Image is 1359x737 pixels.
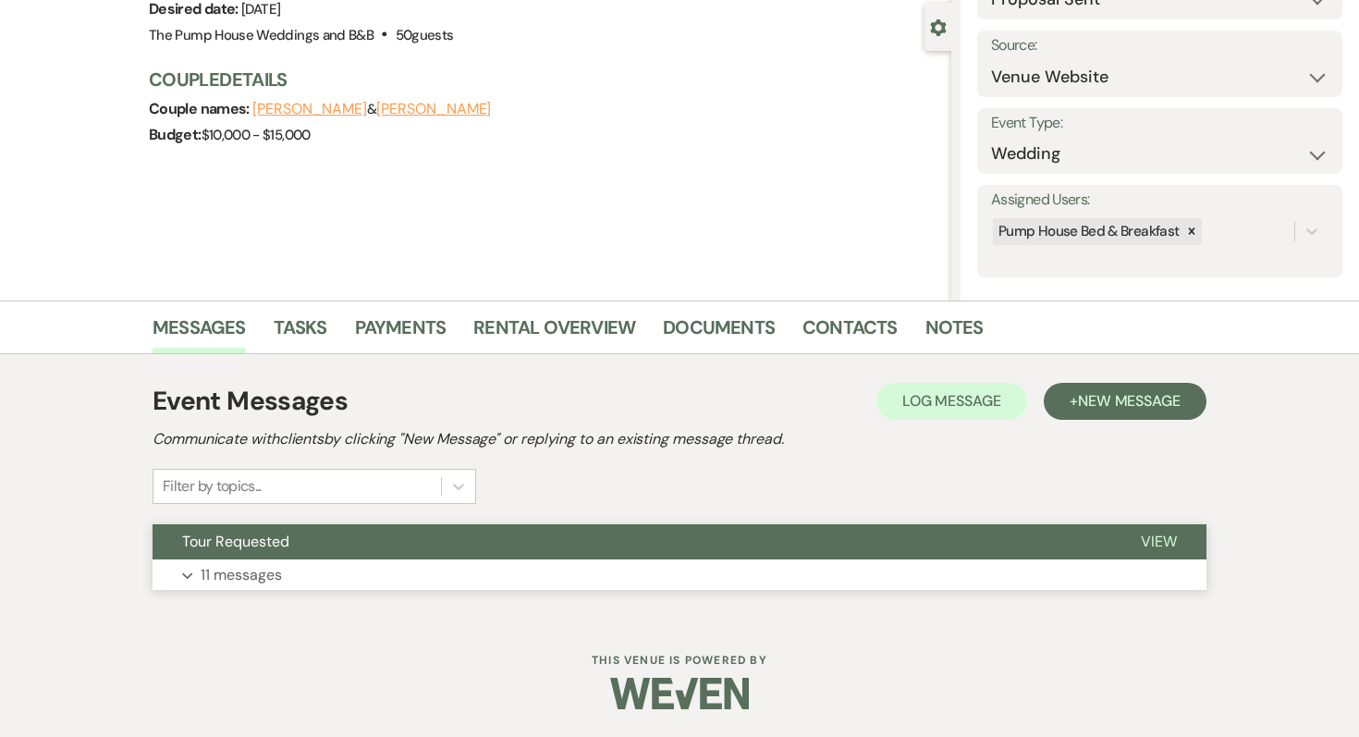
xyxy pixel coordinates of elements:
[396,26,454,44] span: 50 guests
[163,475,262,497] div: Filter by topics...
[252,100,491,118] span: &
[991,110,1328,137] label: Event Type:
[991,187,1328,214] label: Assigned Users:
[153,382,348,421] h1: Event Messages
[1044,383,1206,420] button: +New Message
[1078,391,1181,411] span: New Message
[930,18,947,35] button: Close lead details
[252,102,367,117] button: [PERSON_NAME]
[355,313,447,353] a: Payments
[876,383,1027,420] button: Log Message
[376,102,491,117] button: [PERSON_NAME]
[149,125,202,144] span: Budget:
[153,428,1206,450] h2: Communicate with clients by clicking "New Message" or replying to an existing message thread.
[610,661,749,726] img: Weven Logo
[925,313,984,353] a: Notes
[1111,524,1206,559] button: View
[202,126,311,144] span: $10,000 - $15,000
[902,391,1001,411] span: Log Message
[1141,532,1177,551] span: View
[153,313,246,353] a: Messages
[991,32,1328,59] label: Source:
[993,218,1181,245] div: Pump House Bed & Breakfast
[182,532,289,551] span: Tour Requested
[663,313,775,353] a: Documents
[149,26,373,44] span: The Pump House Weddings and B&B
[149,67,933,92] h3: Couple Details
[473,313,635,353] a: Rental Overview
[201,563,282,587] p: 11 messages
[149,99,252,118] span: Couple names:
[802,313,898,353] a: Contacts
[274,313,327,353] a: Tasks
[153,559,1206,591] button: 11 messages
[153,524,1111,559] button: Tour Requested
